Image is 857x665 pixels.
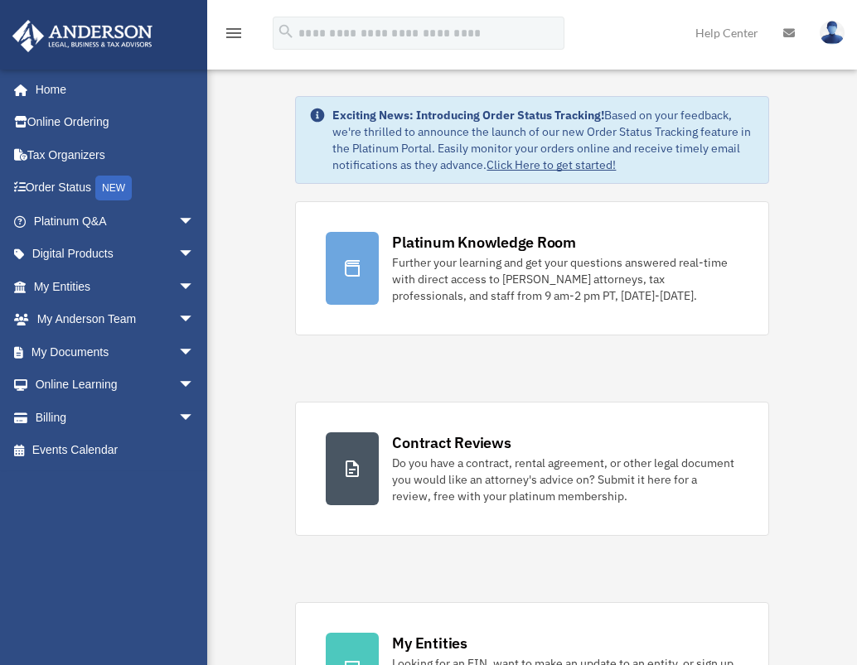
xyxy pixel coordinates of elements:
a: Events Calendar [12,434,220,467]
a: Billingarrow_drop_down [12,401,220,434]
a: My Documentsarrow_drop_down [12,335,220,369]
span: arrow_drop_down [178,205,211,239]
div: Do you have a contract, rental agreement, or other legal document you would like an attorney's ad... [392,455,738,504]
div: Contract Reviews [392,432,511,453]
a: Platinum Q&Aarrow_drop_down [12,205,220,238]
a: My Anderson Teamarrow_drop_down [12,303,220,336]
a: menu [224,29,244,43]
strong: Exciting News: Introducing Order Status Tracking! [332,108,604,123]
a: Click Here to get started! [487,157,616,172]
span: arrow_drop_down [178,270,211,304]
a: Tax Organizers [12,138,220,171]
img: User Pic [820,21,845,45]
div: Platinum Knowledge Room [392,232,576,253]
div: NEW [95,176,132,200]
a: My Entitiesarrow_drop_down [12,270,220,303]
i: search [277,22,295,41]
div: My Entities [392,633,467,653]
a: Contract Reviews Do you have a contract, rental agreement, or other legal document you would like... [295,402,768,536]
a: Home [12,73,211,106]
span: arrow_drop_down [178,238,211,272]
a: Platinum Knowledge Room Further your learning and get your questions answered real-time with dire... [295,201,768,335]
span: arrow_drop_down [178,369,211,402]
div: Further your learning and get your questions answered real-time with direct access to [PERSON_NAM... [392,254,738,304]
div: Based on your feedback, we're thrilled to announce the launch of our new Order Status Tracking fe... [332,107,754,173]
a: Online Learningarrow_drop_down [12,369,220,402]
span: arrow_drop_down [178,303,211,337]
a: Order StatusNEW [12,171,220,205]
span: arrow_drop_down [178,401,211,435]
span: arrow_drop_down [178,335,211,369]
i: menu [224,23,244,43]
a: Digital Productsarrow_drop_down [12,238,220,271]
a: Online Ordering [12,106,220,139]
img: Anderson Advisors Platinum Portal [7,20,157,52]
